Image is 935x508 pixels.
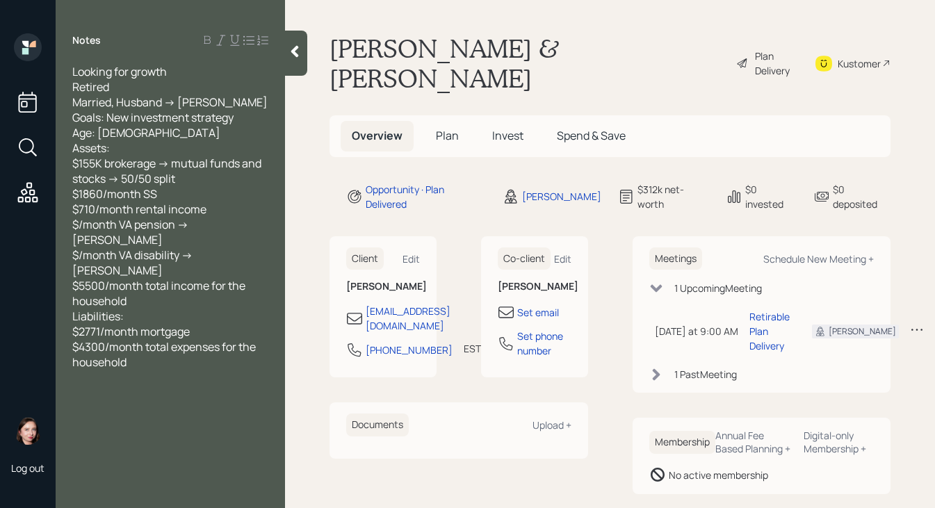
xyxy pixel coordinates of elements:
[366,304,450,333] div: [EMAIL_ADDRESS][DOMAIN_NAME]
[674,281,762,295] div: 1 Upcoming Meeting
[749,309,790,353] div: Retirable Plan Delivery
[517,305,559,320] div: Set email
[745,182,797,211] div: $0 invested
[755,49,797,78] div: Plan Delivery
[14,417,42,445] img: aleksandra-headshot.png
[492,128,523,143] span: Invest
[649,431,715,454] h6: Membership
[804,429,874,455] div: Digital-only Membership +
[403,252,420,265] div: Edit
[554,252,571,265] div: Edit
[517,329,571,358] div: Set phone number
[674,367,737,382] div: 1 Past Meeting
[669,468,768,482] div: No active membership
[11,461,44,475] div: Log out
[838,56,881,71] div: Kustomer
[532,418,571,432] div: Upload +
[522,189,601,204] div: [PERSON_NAME]
[498,247,551,270] h6: Co-client
[833,182,891,211] div: $0 deposited
[330,33,725,93] h1: [PERSON_NAME] & [PERSON_NAME]
[464,341,481,356] div: EST
[829,325,896,338] div: [PERSON_NAME]
[346,413,409,436] h6: Documents
[763,252,874,265] div: Schedule New Meeting +
[436,128,459,143] span: Plan
[72,33,101,47] label: Notes
[366,343,453,357] div: [PHONE_NUMBER]
[649,247,702,270] h6: Meetings
[557,128,626,143] span: Spend & Save
[346,281,420,293] h6: [PERSON_NAME]
[72,64,268,370] span: Looking for growth Retired Married, Husband -> [PERSON_NAME] Goals: New investment strategy Age: ...
[366,182,486,211] div: Opportunity · Plan Delivered
[637,182,710,211] div: $312k net-worth
[498,281,571,293] h6: [PERSON_NAME]
[655,324,738,338] div: [DATE] at 9:00 AM
[352,128,403,143] span: Overview
[346,247,384,270] h6: Client
[715,429,792,455] div: Annual Fee Based Planning +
